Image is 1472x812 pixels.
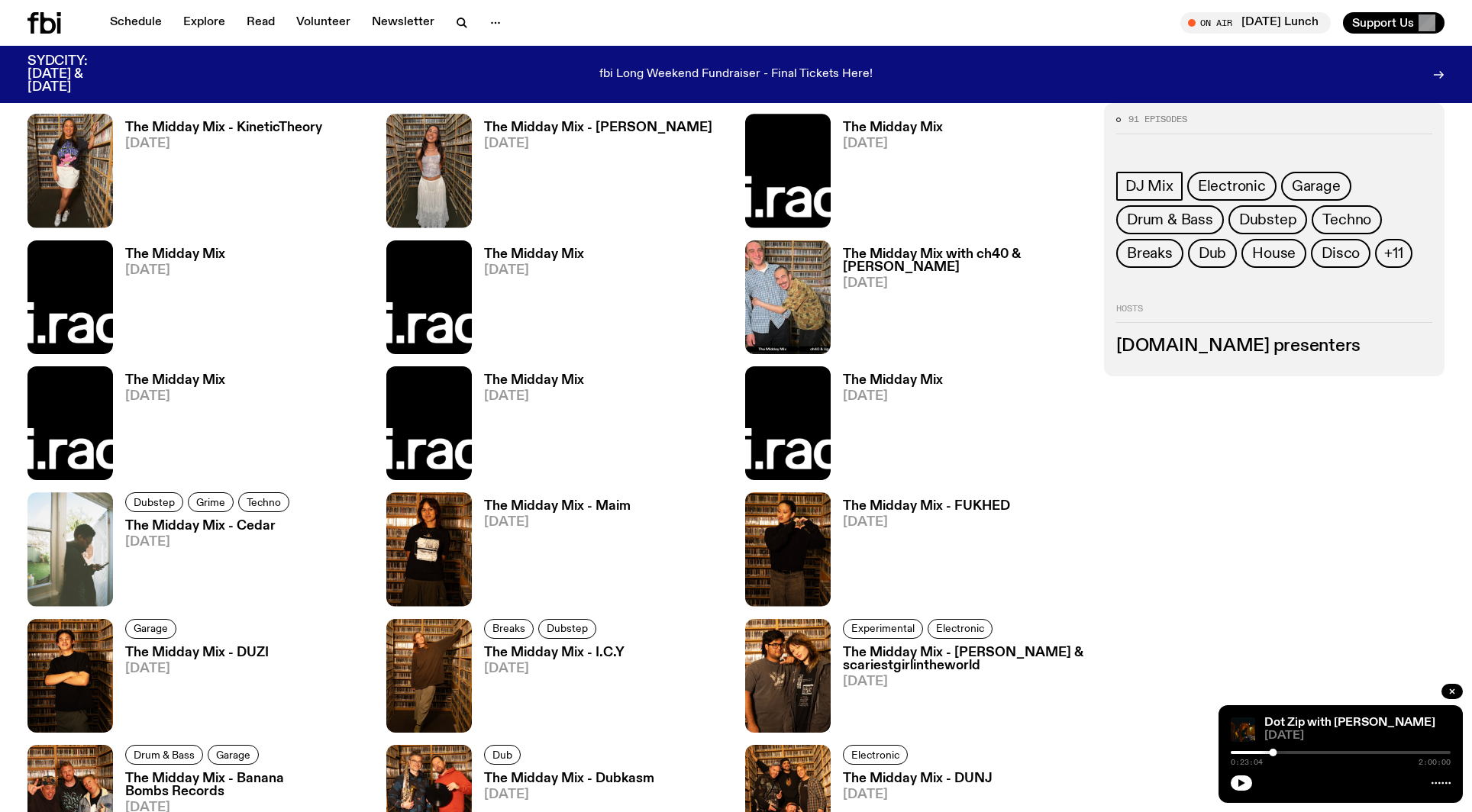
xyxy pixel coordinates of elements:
[101,12,171,34] a: Schedule
[492,749,512,760] span: Dub
[1384,245,1403,262] span: +11
[125,374,225,387] h3: The Midday Mix
[125,520,294,533] h3: The Midday Mix - Cedar
[472,121,712,227] a: The Midday Mix - [PERSON_NAME][DATE]
[538,619,596,639] a: Dubstep
[1231,759,1263,766] span: 0:23:04
[851,749,899,760] span: Electronic
[1375,239,1412,268] button: +11
[363,12,444,34] a: Newsletter
[484,619,534,639] a: Breaks
[843,500,1010,513] h3: The Midday Mix - FUKHED
[1228,205,1308,234] a: Dubstep
[125,662,269,675] span: [DATE]
[125,646,269,659] h3: The Midday Mix - DUZI
[843,745,908,765] a: Electronic
[238,492,289,512] a: Techno
[484,374,584,387] h3: The Midday Mix
[484,772,654,785] h3: The Midday Mix - Dubkasm
[484,646,625,659] h3: The Midday Mix - I.C.Y
[1188,239,1237,268] a: Dub
[484,500,631,513] h3: The Midday Mix - Maim
[113,121,322,227] a: The Midday Mix - KineticTheory[DATE]
[1322,245,1360,262] span: Disco
[208,745,259,765] a: Garage
[1231,717,1255,742] img: Johnny Lieu and Rydeen stand at DJ decks at Oxford Art Factory, the room is dark and low lit in o...
[287,12,360,34] a: Volunteer
[247,497,281,508] span: Techno
[843,788,993,801] span: [DATE]
[113,374,225,480] a: The Midday Mix[DATE]
[928,619,993,639] a: Electronic
[113,646,269,733] a: The Midday Mix - DUZI[DATE]
[484,137,712,150] span: [DATE]
[843,374,943,387] h3: The Midday Mix
[174,12,234,34] a: Explore
[1127,211,1213,228] span: Drum & Bass
[188,492,234,512] a: Grime
[831,500,1010,606] a: The Midday Mix - FUKHED[DATE]
[125,745,203,765] a: Drum & Bass
[484,248,584,261] h3: The Midday Mix
[936,623,984,634] span: Electronic
[831,374,943,480] a: The Midday Mix[DATE]
[1187,172,1277,201] a: Electronic
[472,646,625,733] a: The Midday Mix - I.C.Y[DATE]
[843,516,1010,529] span: [DATE]
[851,623,915,634] span: Experimental
[1127,245,1173,262] span: Breaks
[125,492,183,512] a: Dubstep
[484,745,521,765] a: Dub
[831,248,1086,354] a: The Midday Mix with ch40 & [PERSON_NAME][DATE]
[1116,304,1432,323] h2: Hosts
[125,248,225,261] h3: The Midday Mix
[484,788,654,801] span: [DATE]
[843,619,923,639] a: Experimental
[843,675,1086,688] span: [DATE]
[472,374,584,480] a: The Midday Mix[DATE]
[843,248,1086,274] h3: The Midday Mix with ch40 & [PERSON_NAME]
[1198,178,1266,195] span: Electronic
[1125,178,1173,195] span: DJ Mix
[1116,239,1183,268] a: Breaks
[843,137,943,150] span: [DATE]
[1128,115,1187,124] span: 91 episodes
[843,772,993,785] h3: The Midday Mix - DUNJ
[492,623,525,634] span: Breaks
[831,646,1086,733] a: The Midday Mix - [PERSON_NAME] & scariestgirlintheworld[DATE]
[843,277,1086,290] span: [DATE]
[1264,717,1435,729] a: Dot Zip with [PERSON_NAME]
[125,264,225,277] span: [DATE]
[843,121,943,134] h3: The Midday Mix
[1264,730,1451,742] span: [DATE]
[1292,178,1341,195] span: Garage
[125,772,368,798] h3: The Midday Mix - Banana Bombs Records
[134,749,195,760] span: Drum & Bass
[134,623,168,634] span: Garage
[237,12,284,34] a: Read
[1116,205,1224,234] a: Drum & Bass
[27,55,125,94] h3: SYDCITY: [DATE] & [DATE]
[125,121,322,134] h3: The Midday Mix - KineticTheory
[1239,211,1297,228] span: Dubstep
[125,390,225,403] span: [DATE]
[484,390,584,403] span: [DATE]
[216,749,250,760] span: Garage
[1352,16,1414,30] span: Support Us
[1241,239,1306,268] a: House
[1343,12,1445,34] button: Support Us
[547,623,588,634] span: Dubstep
[843,646,1086,672] h3: The Midday Mix - [PERSON_NAME] & scariestgirlintheworld
[1180,12,1331,34] button: On Air[DATE] Lunch
[196,497,225,508] span: Grime
[1419,759,1451,766] span: 2:00:00
[472,248,584,354] a: The Midday Mix[DATE]
[831,121,943,227] a: The Midday Mix[DATE]
[113,248,225,354] a: The Midday Mix[DATE]
[1312,205,1382,234] a: Techno
[1311,239,1370,268] a: Disco
[1199,245,1226,262] span: Dub
[484,662,625,675] span: [DATE]
[843,390,943,403] span: [DATE]
[484,121,712,134] h3: The Midday Mix - [PERSON_NAME]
